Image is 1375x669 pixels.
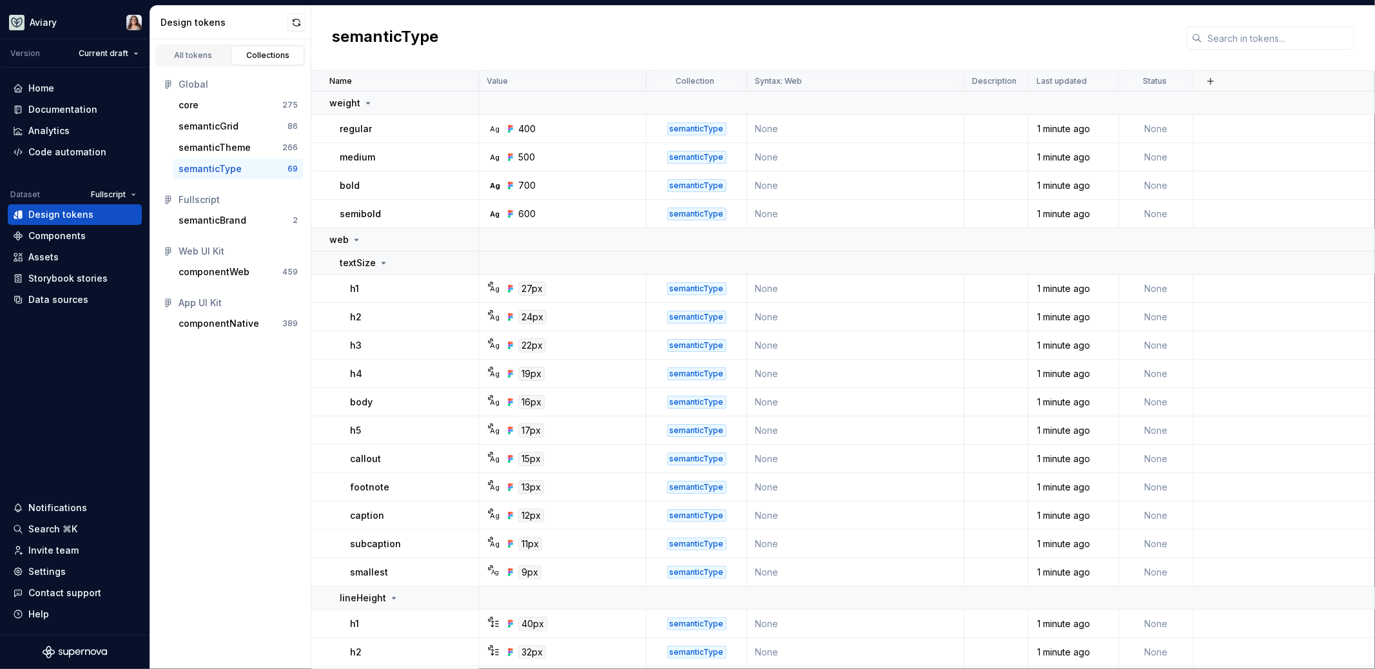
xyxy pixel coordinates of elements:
h2: semanticType [332,26,438,50]
p: Value [487,76,508,86]
div: Help [28,608,49,621]
div: Storybook stories [28,272,108,285]
a: Settings [8,561,142,582]
button: Notifications [8,498,142,518]
div: 1 minute ago [1029,179,1118,192]
div: semanticType [667,282,727,295]
p: h5 [350,424,361,437]
p: Description [972,76,1017,86]
div: 1 minute ago [1029,646,1118,659]
div: Ag [490,482,500,492]
div: semanticType [667,122,727,135]
p: callout [350,452,381,465]
div: 2 [293,215,298,226]
a: Invite team [8,540,142,561]
a: Design tokens [8,204,142,225]
td: None [1119,638,1194,666]
div: 16px [518,395,545,409]
div: Contact support [28,587,101,599]
p: body [350,396,373,409]
img: Brittany Hogg [126,15,142,30]
div: 1 minute ago [1029,396,1118,409]
button: Contact support [8,583,142,603]
div: Assets [28,251,59,264]
button: semanticGrid86 [173,116,303,137]
div: semanticType [667,339,727,352]
button: Fullscript [85,186,142,204]
p: subcaption [350,538,401,550]
div: semanticType [667,311,727,324]
a: Supernova Logo [43,646,107,659]
div: 9px [518,565,541,579]
div: Components [28,229,86,242]
td: None [747,445,964,473]
td: None [1119,501,1194,530]
div: 15px [518,452,544,466]
div: Home [28,82,54,95]
p: Last updated [1037,76,1087,86]
button: componentNative389 [173,313,303,334]
td: None [1119,275,1194,303]
p: medium [340,151,375,164]
p: caption [350,509,384,522]
div: Fullscript [179,193,298,206]
div: semanticType [667,424,727,437]
div: Ag [490,369,500,379]
td: None [747,275,964,303]
div: Version [10,48,40,59]
td: None [1119,331,1194,360]
td: None [747,115,964,143]
div: semanticType [667,646,727,659]
div: 69 [288,164,298,174]
td: None [1119,473,1194,501]
td: None [747,473,964,501]
td: None [1119,416,1194,445]
a: Documentation [8,99,142,120]
div: 1 minute ago [1029,339,1118,352]
td: None [747,200,964,228]
a: Storybook stories [8,268,142,289]
div: semanticType [667,538,727,550]
td: None [747,360,964,388]
div: 1 minute ago [1029,424,1118,437]
div: 1 minute ago [1029,208,1118,220]
td: None [1119,530,1194,558]
button: componentWeb459 [173,262,303,282]
div: Invite team [28,544,79,557]
button: semanticBrand2 [173,210,303,231]
span: Fullscript [91,189,126,200]
td: None [1119,388,1194,416]
div: semanticType [667,617,727,630]
div: 13px [518,480,544,494]
div: 1 minute ago [1029,452,1118,465]
div: 1 minute ago [1029,151,1118,164]
td: None [747,303,964,331]
div: 40px [518,617,547,631]
div: All tokens [161,50,226,61]
td: None [1119,171,1194,200]
div: Design tokens [28,208,93,221]
p: h2 [350,646,362,659]
p: semibold [340,208,381,220]
p: Collection [676,76,715,86]
p: h1 [350,617,359,630]
td: None [1119,303,1194,331]
div: 1 minute ago [1029,122,1118,135]
div: core [179,99,199,111]
button: semanticType69 [173,159,303,179]
div: semanticType [179,162,242,175]
div: 1 minute ago [1029,566,1118,579]
td: None [747,638,964,666]
div: Ag [490,567,500,577]
td: None [1119,610,1194,638]
div: semanticType [667,566,727,579]
div: 1 minute ago [1029,509,1118,522]
p: lineHeight [340,592,386,605]
td: None [1119,558,1194,587]
div: semanticType [667,396,727,409]
td: None [1119,115,1194,143]
td: None [747,501,964,530]
div: 1 minute ago [1029,311,1118,324]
